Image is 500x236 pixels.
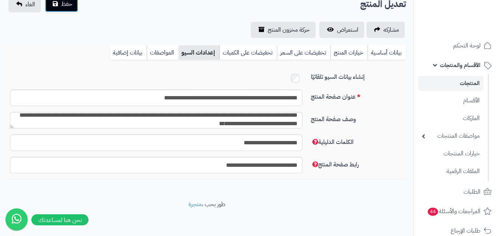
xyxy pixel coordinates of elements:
a: مشاركه [367,22,405,38]
a: المراجعات والأسئلة44 [418,202,496,220]
a: خيارات المنتجات [418,146,483,162]
span: الكلمات الدليلية [311,138,354,147]
span: الطلبات [463,187,480,197]
a: الماركات [418,110,483,126]
span: مشاركه [383,25,399,34]
a: إعدادات السيو [178,45,219,60]
span: الأقسام والمنتجات [440,60,480,70]
span: 44 [428,208,438,216]
a: المنتجات [418,76,483,91]
a: تخفيضات على السعر [277,45,330,60]
a: لوحة التحكم [418,37,496,54]
a: المواصفات [147,45,178,60]
a: بيانات أساسية [368,45,406,60]
a: حركة مخزون المنتج [251,22,316,38]
a: استعراض [319,22,364,38]
a: الطلبات [418,183,496,201]
a: مواصفات المنتجات [418,128,483,144]
a: متجرة [188,200,202,209]
span: رابط صفحة المنتج [311,160,359,169]
a: الملفات الرقمية [418,163,483,179]
span: حركة مخزون المنتج [268,25,310,34]
label: عنوان صفحة المنتج [308,89,409,101]
label: إنشاء بيانات السيو تلقائيًا [308,73,409,81]
a: الأقسام [418,93,483,109]
a: خيارات المنتج [330,45,368,60]
span: استعراض [337,25,358,34]
a: بيانات إضافية [110,45,147,60]
span: طلبات الإرجاع [451,226,480,236]
span: المراجعات والأسئلة [427,206,480,216]
label: وصف صفحة المنتج [308,112,409,124]
a: تخفيضات على الكميات [219,45,277,60]
span: لوحة التحكم [453,40,480,51]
